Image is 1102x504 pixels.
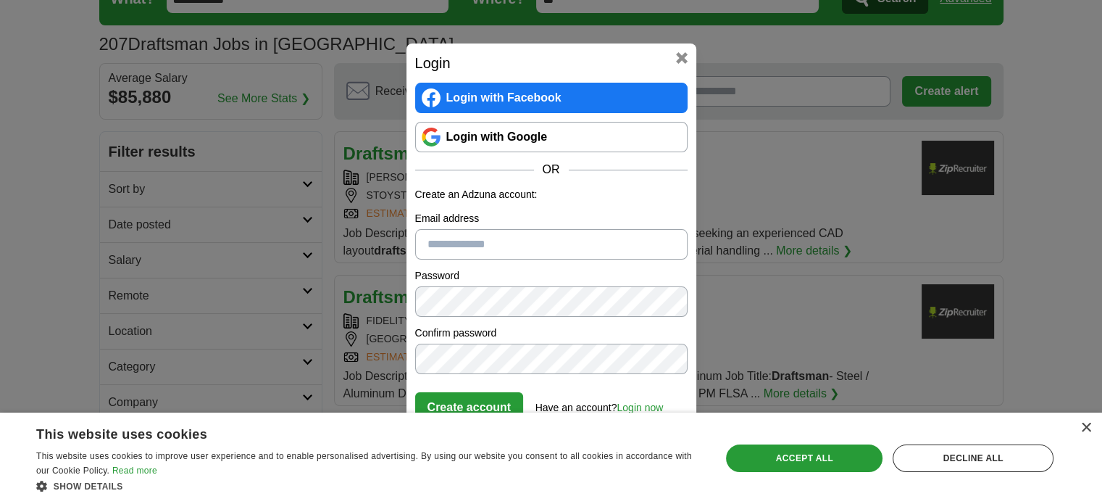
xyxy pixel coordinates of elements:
[415,326,688,341] label: Confirm password
[535,392,664,416] div: Have an account?
[415,52,688,74] h2: Login
[112,466,157,476] a: Read more, opens a new window
[617,402,663,413] a: Login now
[415,187,688,202] p: Create an Adzuna account:
[54,482,123,492] span: Show details
[36,421,664,443] div: This website uses cookies
[534,161,569,178] span: OR
[1080,423,1091,434] div: Close
[415,392,524,423] button: Create account
[415,83,688,113] a: Login with Facebook
[36,451,692,476] span: This website uses cookies to improve user experience and to enable personalised advertising. By u...
[36,479,701,493] div: Show details
[726,445,882,472] div: Accept all
[415,268,688,284] label: Password
[893,445,1053,472] div: Decline all
[415,122,688,152] a: Login with Google
[415,211,688,226] label: Email address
